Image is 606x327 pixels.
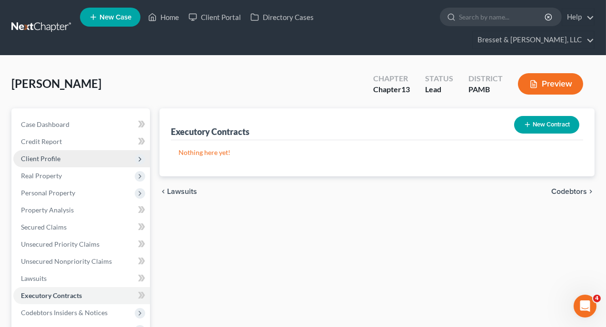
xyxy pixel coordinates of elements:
span: 4 [593,295,601,302]
div: Executory Contracts [171,126,249,137]
span: Executory Contracts [21,291,82,299]
div: PAMB [468,84,503,95]
div: Chapter [373,84,410,95]
span: Property Analysis [21,206,74,214]
input: Search by name... [459,8,546,26]
a: Unsecured Priority Claims [13,236,150,253]
span: Real Property [21,172,62,180]
span: Personal Property [21,189,75,197]
button: chevron_left Lawsuits [159,188,197,195]
a: Executory Contracts [13,287,150,304]
a: Unsecured Nonpriority Claims [13,253,150,270]
a: Client Portal [184,9,246,26]
div: Status [425,73,453,84]
button: New Contract [514,116,579,134]
a: Help [562,9,594,26]
span: Unsecured Nonpriority Claims [21,257,112,265]
span: Codebtors Insiders & Notices [21,308,108,317]
span: Client Profile [21,154,60,163]
a: Case Dashboard [13,116,150,133]
a: Directory Cases [246,9,318,26]
span: Unsecured Priority Claims [21,240,99,248]
span: [PERSON_NAME] [11,77,101,90]
div: Chapter [373,73,410,84]
button: Codebtors chevron_right [551,188,595,195]
span: Codebtors [551,188,587,195]
span: Lawsuits [167,188,197,195]
a: Bresset & [PERSON_NAME], LLC [473,31,594,48]
i: chevron_right [587,188,595,195]
iframe: Intercom live chat [574,295,596,317]
span: 13 [401,85,410,94]
i: chevron_left [159,188,167,195]
a: Credit Report [13,133,150,150]
p: Nothing here yet! [179,148,576,157]
a: Property Analysis [13,202,150,219]
span: Lawsuits [21,274,47,282]
button: Preview [518,73,583,95]
span: Credit Report [21,137,62,145]
span: Secured Claims [21,223,67,231]
div: District [468,73,503,84]
a: Secured Claims [13,219,150,236]
a: Lawsuits [13,270,150,287]
div: Lead [425,84,453,95]
span: Case Dashboard [21,120,70,128]
span: New Case [99,14,131,21]
a: Home [143,9,184,26]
